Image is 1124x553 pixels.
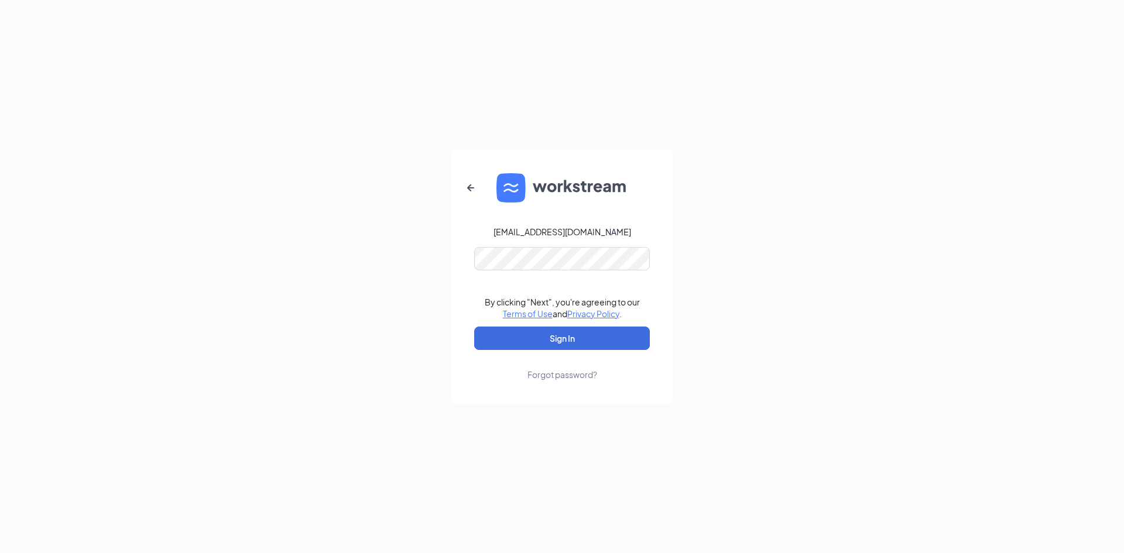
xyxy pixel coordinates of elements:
[474,327,650,350] button: Sign In
[503,308,553,319] a: Terms of Use
[567,308,619,319] a: Privacy Policy
[457,174,485,202] button: ArrowLeftNew
[527,350,597,380] a: Forgot password?
[464,181,478,195] svg: ArrowLeftNew
[494,226,631,238] div: [EMAIL_ADDRESS][DOMAIN_NAME]
[527,369,597,380] div: Forgot password?
[485,296,640,320] div: By clicking "Next", you're agreeing to our and .
[496,173,628,202] img: WS logo and Workstream text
